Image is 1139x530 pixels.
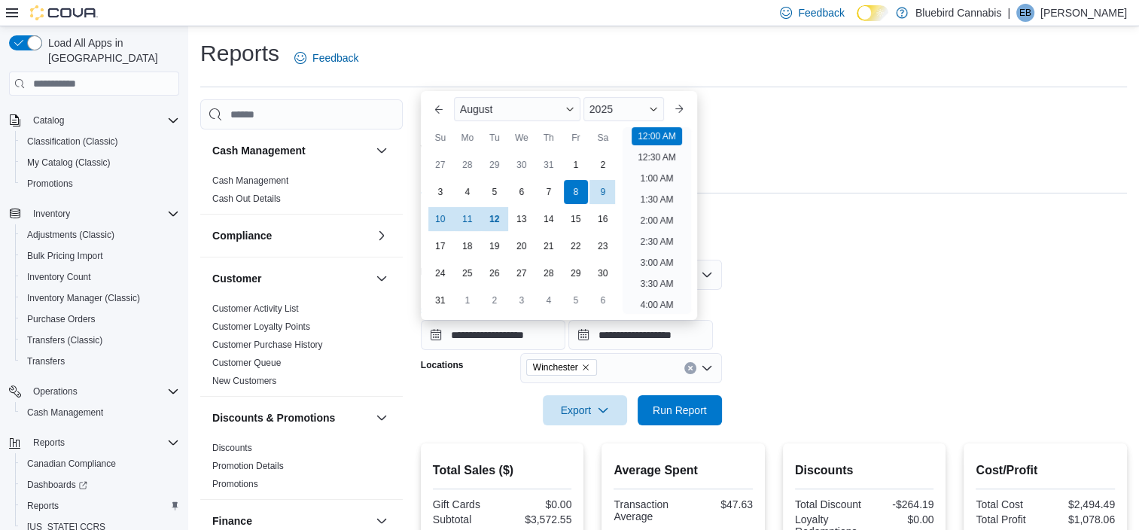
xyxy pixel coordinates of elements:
[42,35,179,65] span: Load All Apps in [GEOGRAPHIC_DATA]
[510,126,534,150] div: We
[15,453,185,474] button: Canadian Compliance
[533,360,578,375] span: Winchester
[537,234,561,258] div: day-21
[455,234,480,258] div: day-18
[15,495,185,516] button: Reports
[867,513,933,525] div: $0.00
[21,247,179,265] span: Bulk Pricing Import
[212,460,284,472] span: Promotion Details
[27,271,91,283] span: Inventory Count
[3,203,185,224] button: Inventory
[526,359,597,376] span: Winchester
[667,97,691,121] button: Next month
[200,439,403,499] div: Discounts & Promotions
[15,224,185,245] button: Adjustments (Classic)
[428,234,452,258] div: day-17
[483,288,507,312] div: day-2
[212,410,335,425] h3: Discounts & Promotions
[27,111,179,129] span: Catalog
[373,409,391,427] button: Discounts & Promotions
[27,229,114,241] span: Adjustments (Classic)
[212,175,288,187] span: Cash Management
[212,339,323,351] span: Customer Purchase History
[591,288,615,312] div: day-6
[212,479,258,489] a: Promotions
[21,175,179,193] span: Promotions
[21,404,109,422] a: Cash Management
[701,362,713,374] button: Open list of options
[21,310,179,328] span: Purchase Orders
[212,461,284,471] a: Promotion Details
[27,157,111,169] span: My Catalog (Classic)
[212,321,310,332] a: Customer Loyalty Points
[634,254,679,272] li: 3:00 AM
[212,143,306,158] h3: Cash Management
[212,175,288,186] a: Cash Management
[27,479,87,491] span: Dashboards
[15,245,185,267] button: Bulk Pricing Import
[653,403,707,418] span: Run Report
[634,275,679,293] li: 3:30 AM
[27,500,59,512] span: Reports
[15,131,185,152] button: Classification (Classic)
[583,97,664,121] div: Button. Open the year selector. 2025 is currently selected.
[1007,4,1010,22] p: |
[795,461,934,480] h2: Discounts
[634,233,679,251] li: 2:30 AM
[21,352,179,370] span: Transfers
[212,376,276,386] a: New Customers
[1049,513,1115,525] div: $1,078.06
[510,288,534,312] div: day-3
[27,250,103,262] span: Bulk Pricing Import
[212,443,252,453] a: Discounts
[27,407,103,419] span: Cash Management
[200,172,403,214] div: Cash Management
[483,126,507,150] div: Tu
[623,127,691,314] ul: Time
[976,461,1115,480] h2: Cost/Profit
[3,432,185,453] button: Reports
[687,498,753,510] div: $47.63
[427,151,617,314] div: August, 2025
[15,288,185,309] button: Inventory Manager (Classic)
[27,355,65,367] span: Transfers
[33,114,64,126] span: Catalog
[200,300,403,396] div: Customer
[537,207,561,231] div: day-14
[15,402,185,423] button: Cash Management
[21,455,122,473] a: Canadian Compliance
[427,97,451,121] button: Previous Month
[421,320,565,350] input: Press the down key to enter a popover containing a calendar. Press the escape key to close the po...
[591,261,615,285] div: day-30
[591,126,615,150] div: Sa
[27,458,116,470] span: Canadian Compliance
[373,270,391,288] button: Customer
[455,261,480,285] div: day-25
[795,498,861,510] div: Total Discount
[483,207,507,231] div: day-12
[428,180,452,204] div: day-3
[27,178,73,190] span: Promotions
[212,193,281,205] span: Cash Out Details
[21,132,179,151] span: Classification (Classic)
[798,5,844,20] span: Feedback
[21,289,179,307] span: Inventory Manager (Classic)
[537,180,561,204] div: day-7
[21,476,93,494] a: Dashboards
[373,512,391,530] button: Finance
[1040,4,1127,22] p: [PERSON_NAME]
[1016,4,1034,22] div: Emily Baker
[589,103,613,115] span: 2025
[33,208,70,220] span: Inventory
[614,461,753,480] h2: Average Spent
[510,207,534,231] div: day-13
[428,288,452,312] div: day-31
[537,288,561,312] div: day-4
[15,152,185,173] button: My Catalog (Classic)
[634,190,679,209] li: 1:30 AM
[433,461,572,480] h2: Total Sales ($)
[27,205,76,223] button: Inventory
[510,234,534,258] div: day-20
[15,474,185,495] a: Dashboards
[373,227,391,245] button: Compliance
